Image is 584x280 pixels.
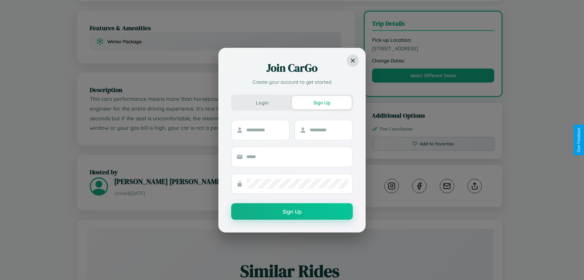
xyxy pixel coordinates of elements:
[292,96,352,109] button: Sign Up
[231,203,353,220] button: Sign Up
[231,78,353,86] p: Create your account to get started
[232,96,292,109] button: Login
[231,61,353,75] h2: Join CarGo
[577,128,581,152] div: Give Feedback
